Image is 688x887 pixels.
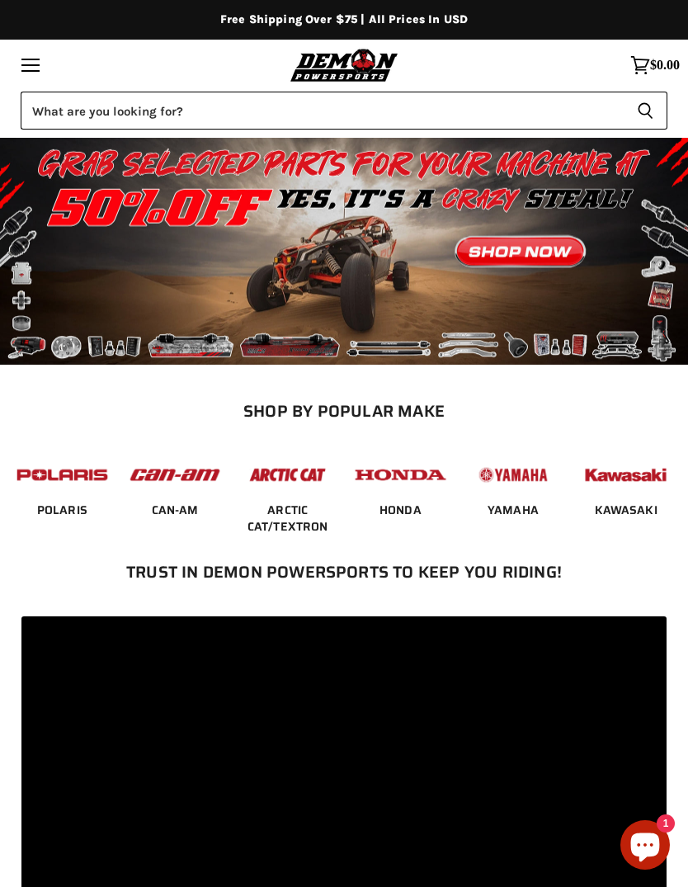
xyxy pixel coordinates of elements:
[14,456,111,493] img: POPULAR_MAKE_logo_2_dba48cf1-af45-46d4-8f73-953a0f002620.jpg
[152,502,199,517] a: CAN-AM
[239,456,336,493] img: POPULAR_MAKE_logo_3_027535af-6171-4c5e-a9bc-f0eccd05c5d6.jpg
[488,502,539,517] a: YAMAHA
[28,564,661,583] h2: Trust In Demon Powersports To Keep You Riding!
[465,456,562,493] img: POPULAR_MAKE_logo_5_20258e7f-293c-4aac-afa8-159eaa299126.jpg
[21,92,667,130] form: Product
[21,92,624,130] input: Search
[287,46,402,83] img: Demon Powersports
[37,502,87,517] a: POLARIS
[488,502,539,519] span: YAMAHA
[379,502,422,517] a: HONDA
[239,502,336,535] span: ARCTIC CAT/TEXTRON
[379,502,422,519] span: HONDA
[239,519,336,534] a: ARCTIC CAT/TEXTRON
[352,456,449,493] img: POPULAR_MAKE_logo_4_4923a504-4bac-4306-a1be-165a52280178.jpg
[650,58,680,73] span: $0.00
[595,502,657,519] span: KAWASAKI
[152,502,199,519] span: CAN-AM
[615,820,675,874] inbox-online-store-chat: Shopify online store chat
[127,456,224,493] img: POPULAR_MAKE_logo_1_adc20308-ab24-48c4-9fac-e3c1a623d575.jpg
[595,502,657,517] a: KAWASAKI
[21,403,668,422] h2: SHOP BY POPULAR MAKE
[624,92,667,130] button: Search
[622,47,688,83] a: $0.00
[37,502,87,519] span: POLARIS
[577,456,674,493] img: POPULAR_MAKE_logo_6_76e8c46f-2d1e-4ecc-b320-194822857d41.jpg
